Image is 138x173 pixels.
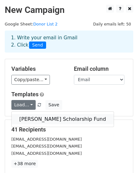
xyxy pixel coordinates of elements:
h2: New Campaign [5,5,133,15]
h5: 41 Recipients [11,126,127,133]
h5: Email column [74,65,127,72]
small: [EMAIL_ADDRESS][DOMAIN_NAME] [11,137,82,142]
a: Daily emails left: 50 [91,22,133,26]
a: [PERSON_NAME] Scholarship Fund [12,114,114,124]
button: Save [45,100,62,110]
small: [EMAIL_ADDRESS][DOMAIN_NAME] [11,151,82,156]
span: Send [29,42,46,49]
div: 1. Write your email in Gmail 2. Click [6,34,132,49]
a: Donor List 2 [33,22,57,26]
a: Load... [11,100,36,110]
small: Google Sheet: [5,22,57,26]
a: +38 more [11,160,38,168]
a: Copy/paste... [11,75,50,85]
h5: Variables [11,65,64,72]
span: Daily emails left: 50 [91,21,133,28]
iframe: Chat Widget [106,143,138,173]
a: Templates [11,91,39,98]
small: [EMAIL_ADDRESS][DOMAIN_NAME] [11,144,82,148]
